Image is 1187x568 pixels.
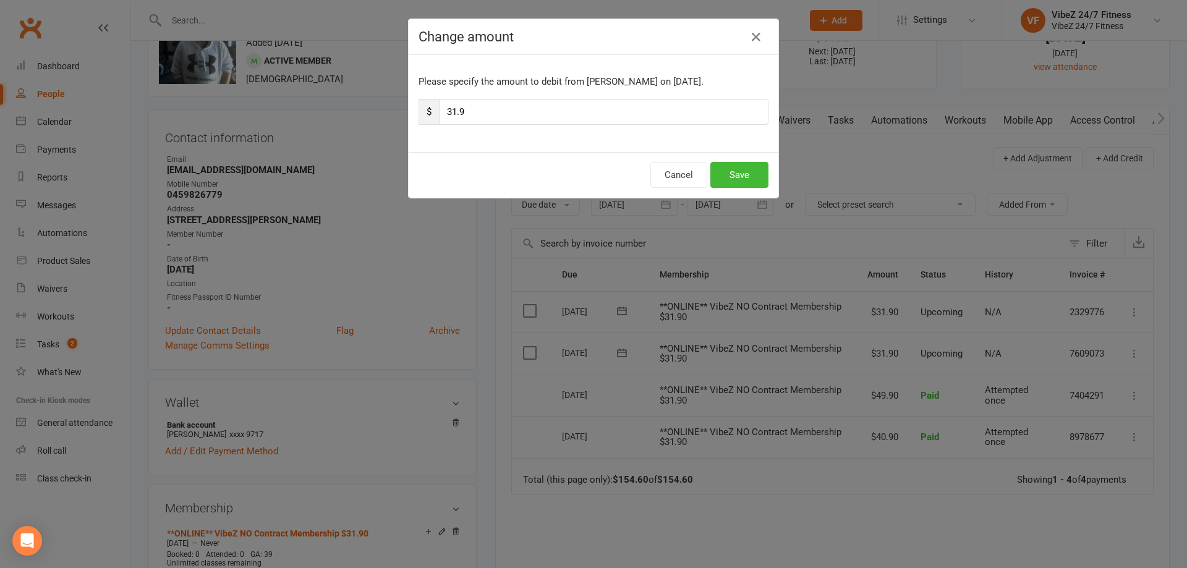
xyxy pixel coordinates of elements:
p: Please specify the amount to debit from [PERSON_NAME] on [DATE]. [419,74,768,89]
span: $ [419,99,439,125]
h4: Change amount [419,29,768,45]
button: Close [746,27,766,47]
div: Open Intercom Messenger [12,526,42,556]
button: Cancel [650,162,707,188]
button: Save [710,162,768,188]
